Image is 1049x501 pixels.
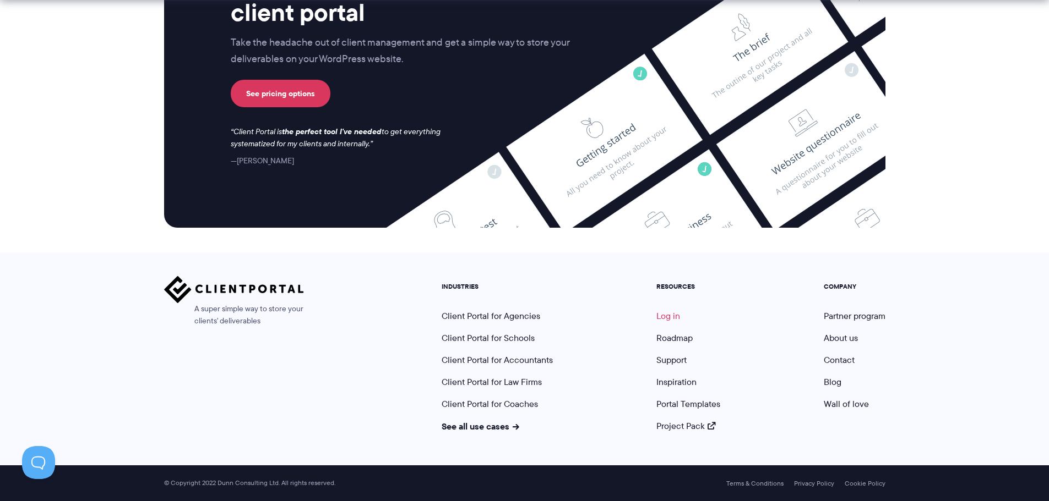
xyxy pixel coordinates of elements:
span: A super simple way to store your clients' deliverables [164,303,304,327]
h5: INDUSTRIES [442,283,553,290]
h5: COMPANY [824,283,885,290]
a: Terms & Conditions [726,480,784,487]
cite: [PERSON_NAME] [231,155,294,166]
a: Cookie Policy [845,480,885,487]
a: Support [656,354,687,366]
a: Wall of love [824,398,869,410]
a: Roadmap [656,332,693,344]
a: About us [824,332,858,344]
a: Blog [824,376,841,388]
a: Inspiration [656,376,697,388]
a: Log in [656,310,680,322]
a: See all use cases [442,420,520,433]
p: Take the headache out of client management and get a simple way to store your deliverables on you... [231,35,593,68]
span: © Copyright 2022 Dunn Consulting Ltd. All rights reserved. [159,479,341,487]
a: Client Portal for Law Firms [442,376,542,388]
p: Client Portal is to get everything systematized for my clients and internally. [231,126,455,150]
a: Project Pack [656,420,716,432]
a: Client Portal for Coaches [442,398,538,410]
a: See pricing options [231,80,330,107]
iframe: Toggle Customer Support [22,446,55,479]
a: Partner program [824,310,885,322]
a: Client Portal for Accountants [442,354,553,366]
strong: the perfect tool I've needed [282,125,382,137]
a: Client Portal for Agencies [442,310,540,322]
a: Contact [824,354,855,366]
h5: RESOURCES [656,283,720,290]
a: Portal Templates [656,398,720,410]
a: Client Portal for Schools [442,332,535,344]
a: Privacy Policy [794,480,834,487]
